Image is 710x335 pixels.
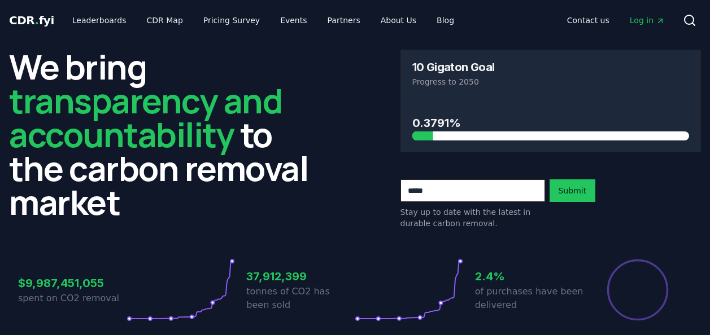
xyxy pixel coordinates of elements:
[621,10,674,30] a: Log in
[246,268,355,285] h3: 37,912,399
[9,50,310,219] h2: We bring to the carbon removal market
[372,10,425,30] a: About Us
[18,292,127,305] p: spent on CO2 removal
[558,10,674,30] nav: Main
[558,10,618,30] a: Contact us
[63,10,136,30] a: Leaderboards
[9,77,282,157] span: transparency and accountability
[63,10,463,30] nav: Main
[35,14,39,27] span: .
[606,258,669,321] div: Percentage of sales delivered
[319,10,369,30] a: Partners
[194,10,269,30] a: Pricing Survey
[475,285,583,312] p: of purchases have been delivered
[412,61,495,73] h3: 10 Gigaton Goal
[428,10,463,30] a: Blog
[18,275,127,292] h3: $9,987,451,055
[271,10,316,30] a: Events
[400,206,545,229] p: Stay up to date with the latest in durable carbon removal.
[138,10,192,30] a: CDR Map
[9,12,54,28] a: CDR.fyi
[630,15,665,26] span: Log in
[246,285,355,312] p: tonnes of CO2 has been sold
[412,76,690,87] p: Progress to 2050
[475,268,583,285] h3: 2.4%
[550,179,596,202] button: Submit
[9,14,54,27] span: CDR fyi
[412,114,690,131] h3: 0.3791%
